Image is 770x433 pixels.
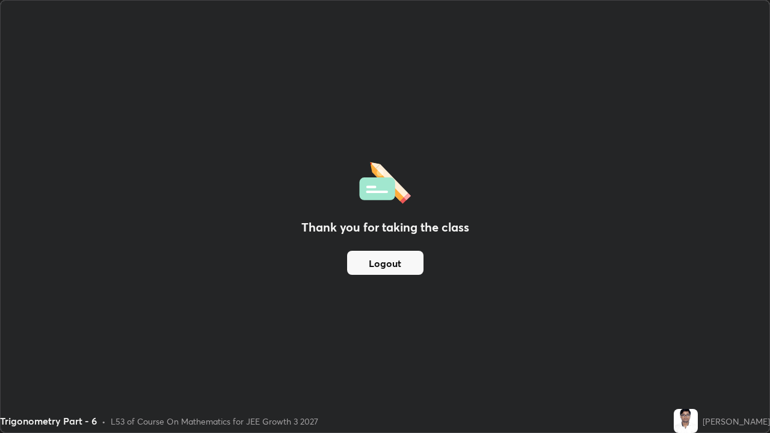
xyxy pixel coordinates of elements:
[301,218,469,236] h2: Thank you for taking the class
[102,415,106,428] div: •
[359,158,411,204] img: offlineFeedback.1438e8b3.svg
[347,251,423,275] button: Logout
[703,415,770,428] div: [PERSON_NAME]
[674,409,698,433] img: c2357da53e6c4a768a63f5a7834c11d3.jpg
[111,415,318,428] div: L53 of Course On Mathematics for JEE Growth 3 2027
